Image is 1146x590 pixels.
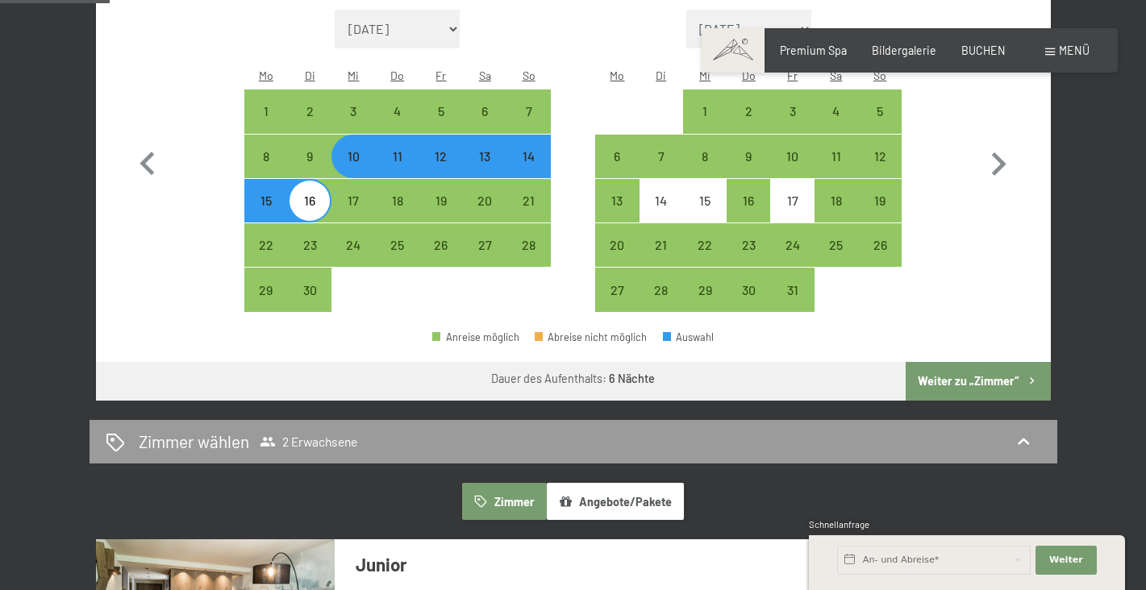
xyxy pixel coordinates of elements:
button: Weiter [1036,546,1097,575]
div: Mon Oct 20 2025 [595,223,639,267]
div: Anreise möglich [858,89,902,133]
div: Fri Oct 03 2025 [770,89,814,133]
div: Anreise möglich [419,223,463,267]
div: Anreise möglich [815,89,858,133]
div: Anreise möglich [244,179,288,222]
abbr: Freitag [787,69,798,82]
div: Thu Oct 23 2025 [727,223,770,267]
div: Anreise möglich [288,135,331,178]
div: Thu Oct 16 2025 [727,179,770,222]
button: Nächster Monat [975,10,1022,313]
div: 29 [685,284,725,324]
div: Anreise möglich [727,179,770,222]
div: Anreise möglich [595,179,639,222]
abbr: Sonntag [523,69,535,82]
span: Schnellanfrage [809,519,869,530]
div: Mon Sep 22 2025 [244,223,288,267]
div: Anreise möglich [727,268,770,311]
div: Fri Oct 17 2025 [770,179,814,222]
div: Anreise möglich [595,135,639,178]
div: Anreise möglich [727,135,770,178]
div: Sun Oct 26 2025 [858,223,902,267]
div: Anreise möglich [770,268,814,311]
div: 7 [641,150,681,190]
div: 17 [333,194,373,235]
div: 20 [597,239,637,279]
div: Tue Oct 21 2025 [640,223,683,267]
div: Tue Sep 30 2025 [288,268,331,311]
div: Anreise möglich [506,179,550,222]
div: Mon Sep 29 2025 [244,268,288,311]
div: 6 [597,150,637,190]
div: 4 [377,105,418,145]
div: Wed Sep 24 2025 [331,223,375,267]
div: 1 [246,105,286,145]
div: Anreise möglich [463,223,506,267]
div: Anreise möglich [640,223,683,267]
div: 2 [290,105,330,145]
div: Anreise möglich [595,223,639,267]
div: Anreise möglich [506,223,550,267]
div: Anreise möglich [376,223,419,267]
div: Sat Oct 18 2025 [815,179,858,222]
div: Sun Oct 05 2025 [858,89,902,133]
abbr: Donnerstag [742,69,756,82]
abbr: Mittwoch [699,69,711,82]
div: 11 [816,150,856,190]
div: Anreise möglich [727,89,770,133]
div: Anreise möglich [683,268,727,311]
div: 23 [290,239,330,279]
div: 18 [816,194,856,235]
div: Anreise möglich [331,223,375,267]
div: Wed Oct 01 2025 [683,89,727,133]
div: Anreise möglich [640,268,683,311]
div: Anreise möglich [244,268,288,311]
div: Wed Oct 15 2025 [683,179,727,222]
span: 2 Erwachsene [260,434,357,450]
div: 6 [465,105,505,145]
div: Anreise möglich [244,89,288,133]
div: Mon Oct 27 2025 [595,268,639,311]
div: Tue Sep 02 2025 [288,89,331,133]
div: Anreise möglich [506,135,550,178]
abbr: Montag [259,69,273,82]
div: Abreise nicht möglich [535,332,648,343]
div: Fri Oct 24 2025 [770,223,814,267]
div: Fri Sep 26 2025 [419,223,463,267]
div: Anreise möglich [858,135,902,178]
div: 13 [465,150,505,190]
div: Anreise möglich [331,135,375,178]
div: Anreise nicht möglich [640,179,683,222]
div: Anreise möglich [288,223,331,267]
div: 24 [772,239,812,279]
button: Weiter zu „Zimmer“ [906,362,1050,401]
div: 3 [772,105,812,145]
div: Anreise möglich [463,89,506,133]
div: Mon Oct 13 2025 [595,179,639,222]
h2: Zimmer wählen [139,430,249,453]
abbr: Mittwoch [348,69,359,82]
div: Anreise möglich [727,223,770,267]
div: 29 [246,284,286,324]
div: Sat Oct 11 2025 [815,135,858,178]
div: Sat Sep 20 2025 [463,179,506,222]
div: Thu Oct 30 2025 [727,268,770,311]
div: Anreise nicht möglich [683,179,727,222]
div: Anreise möglich [419,89,463,133]
div: Anreise möglich [683,135,727,178]
div: Wed Sep 03 2025 [331,89,375,133]
div: 27 [465,239,505,279]
div: 28 [508,239,548,279]
div: Anreise möglich [506,89,550,133]
div: 11 [377,150,418,190]
div: Anreise möglich [288,89,331,133]
button: Zimmer [462,483,546,520]
div: 15 [685,194,725,235]
div: 27 [597,284,637,324]
div: 25 [377,239,418,279]
div: Fri Sep 12 2025 [419,135,463,178]
div: Anreise möglich [376,135,419,178]
div: 8 [246,150,286,190]
div: 9 [728,150,769,190]
div: Anreise möglich [770,89,814,133]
